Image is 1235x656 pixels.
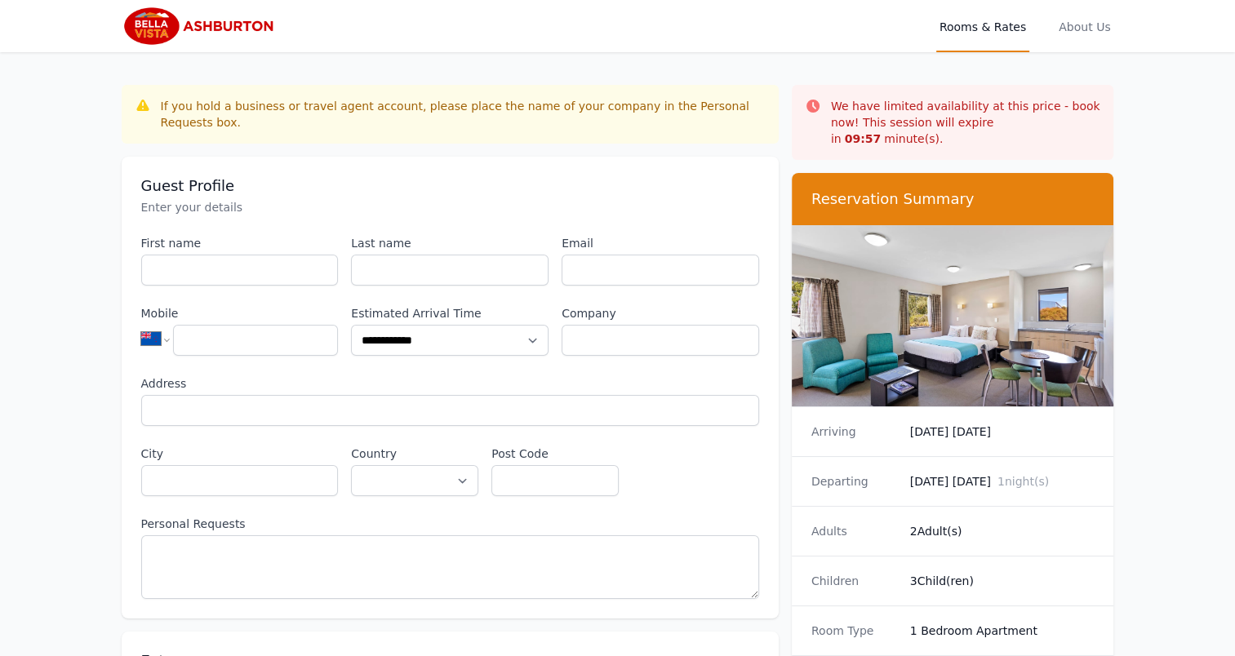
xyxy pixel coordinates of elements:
[141,199,759,215] p: Enter your details
[831,98,1101,147] p: We have limited availability at this price - book now! This session will expire in minute(s).
[141,235,339,251] label: First name
[351,445,478,462] label: Country
[811,523,897,539] dt: Adults
[811,423,897,440] dt: Arriving
[811,623,897,639] dt: Room Type
[910,473,1095,490] dd: [DATE] [DATE]
[351,235,549,251] label: Last name
[792,225,1114,406] img: 1 Bedroom Apartment
[910,573,1095,589] dd: 3 Child(ren)
[910,423,1095,440] dd: [DATE] [DATE]
[141,516,759,532] label: Personal Requests
[811,189,1095,209] h3: Reservation Summary
[845,132,882,145] strong: 09 : 57
[351,305,549,321] label: Estimated Arrival Time
[491,445,619,462] label: Post Code
[161,98,766,131] div: If you hold a business or travel agent account, please place the name of your company in the Pers...
[811,573,897,589] dt: Children
[141,176,759,196] h3: Guest Profile
[997,475,1049,488] span: 1 night(s)
[811,473,897,490] dt: Departing
[910,523,1095,539] dd: 2 Adult(s)
[122,7,279,46] img: Bella Vista Ashburton
[141,375,759,392] label: Address
[562,305,759,321] label: Company
[562,235,759,251] label: Email
[141,305,339,321] label: Mobile
[141,445,339,462] label: City
[910,623,1095,639] dd: 1 Bedroom Apartment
